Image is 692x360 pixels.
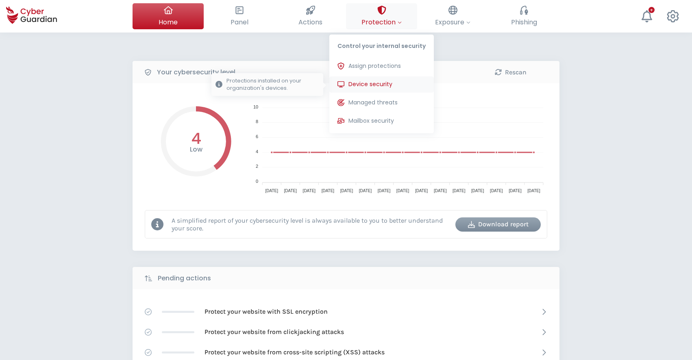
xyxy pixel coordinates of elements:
[329,58,434,74] button: Assign protections
[527,189,540,193] tspan: [DATE]
[256,179,258,184] tspan: 0
[284,189,297,193] tspan: [DATE]
[474,67,547,77] div: Rescan
[340,189,353,193] tspan: [DATE]
[205,307,328,316] p: Protect your website with SSL encryption
[348,117,394,125] span: Mailbox security
[348,80,392,89] span: Device security
[348,98,398,107] span: Managed threats
[205,348,385,357] p: Protect your website from cross-site scripting (XSS) attacks
[172,217,449,232] p: A simplified report of your cybersecurity level is always available to you to better understand y...
[275,3,346,29] button: Actions
[461,219,535,229] div: Download report
[453,189,466,193] tspan: [DATE]
[298,17,322,27] span: Actions
[471,189,484,193] tspan: [DATE]
[417,3,488,29] button: Exposure
[468,65,553,79] button: Rescan
[329,95,434,111] button: Managed threats
[265,189,279,193] tspan: [DATE]
[415,189,428,193] tspan: [DATE]
[378,189,391,193] tspan: [DATE]
[346,3,417,29] button: ProtectionControl your internal securityAssign protectionsDevice securityProtections installed on...
[434,189,447,193] tspan: [DATE]
[303,189,316,193] tspan: [DATE]
[511,17,537,27] span: Phishing
[490,189,503,193] tspan: [DATE]
[455,217,541,232] button: Download report
[396,189,409,193] tspan: [DATE]
[205,327,344,336] p: Protect your website from clickjacking attacks
[648,7,655,13] div: +
[322,189,335,193] tspan: [DATE]
[256,164,258,169] tspan: 2
[204,3,275,29] button: Panel
[256,134,258,139] tspan: 6
[256,119,258,124] tspan: 8
[256,149,258,154] tspan: 4
[159,17,178,27] span: Home
[231,17,248,27] span: Panel
[361,17,402,27] span: Protection
[329,76,434,93] button: Device securityProtections installed on your organization's devices.
[133,3,204,29] button: Home
[158,273,211,283] b: Pending actions
[157,67,235,77] b: Your cybersecurity level
[329,113,434,129] button: Mailbox security
[509,189,522,193] tspan: [DATE]
[329,35,434,54] p: Control your internal security
[435,17,470,27] span: Exposure
[253,104,258,109] tspan: 10
[226,77,319,92] p: Protections installed on your organization's devices.
[348,62,401,70] span: Assign protections
[488,3,559,29] button: Phishing
[359,189,372,193] tspan: [DATE]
